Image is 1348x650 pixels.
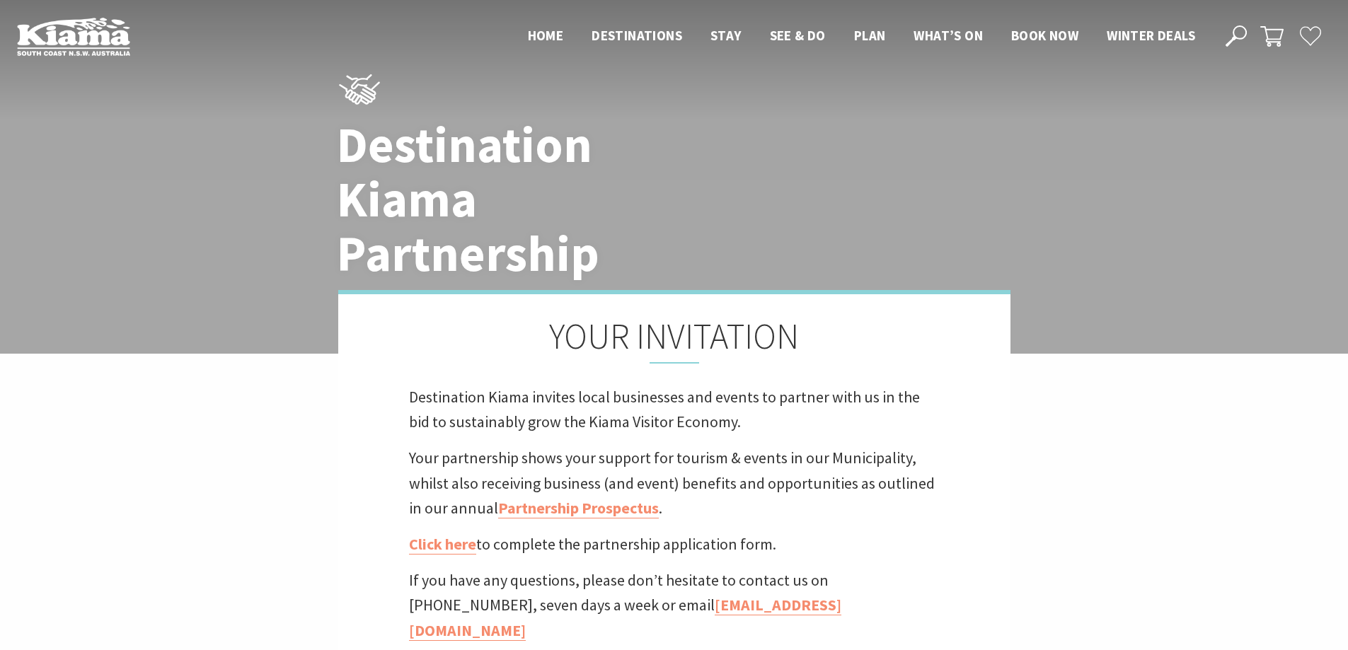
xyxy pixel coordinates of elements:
[409,534,476,555] a: Click here
[337,118,737,282] h1: Destination Kiama Partnership
[710,27,742,44] span: Stay
[409,532,940,557] p: to complete the partnership application form.
[528,27,564,44] span: Home
[914,27,983,44] span: What’s On
[498,498,659,518] a: Partnership Prospectus
[17,17,130,56] img: Kiama Logo
[409,595,841,640] a: [EMAIL_ADDRESS][DOMAIN_NAME]
[409,568,940,643] p: If you have any questions, please don’t hesitate to contact us on [PHONE_NUMBER], seven days a we...
[1011,27,1078,44] span: Book now
[592,27,682,44] span: Destinations
[514,25,1209,48] nav: Main Menu
[854,27,886,44] span: Plan
[770,27,826,44] span: See & Do
[409,385,940,434] p: Destination Kiama invites local businesses and events to partner with us in the bid to sustainabl...
[1107,27,1195,44] span: Winter Deals
[409,446,940,521] p: Your partnership shows your support for tourism & events in our Municipality, whilst also receivi...
[409,315,940,364] h2: YOUR INVITATION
